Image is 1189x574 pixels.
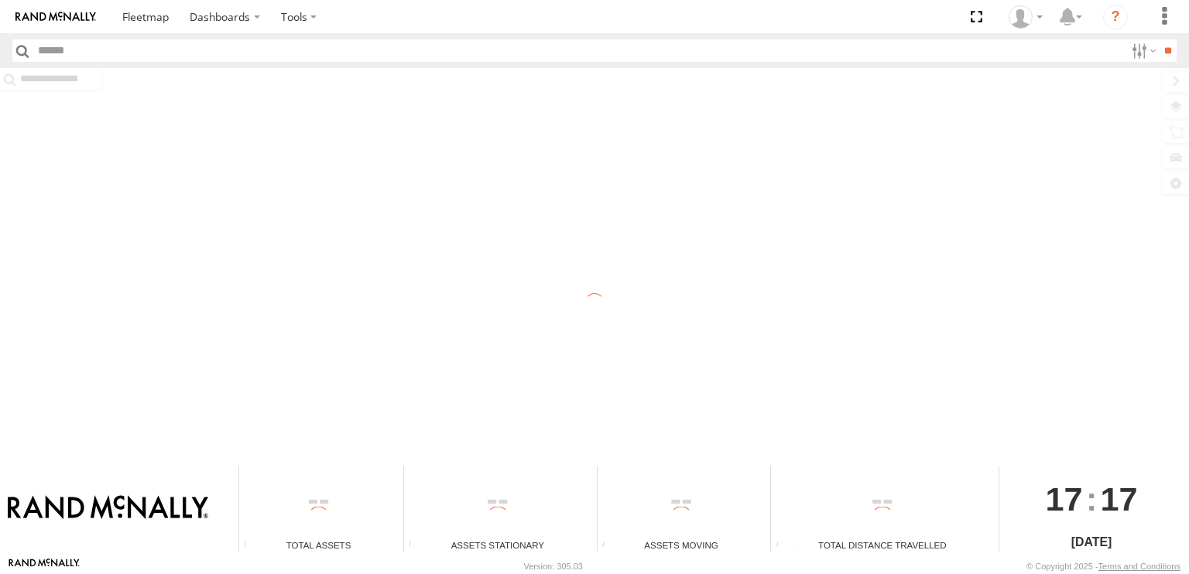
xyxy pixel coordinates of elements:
[771,540,794,552] div: Total distance travelled by all assets within specified date range and applied filters
[239,538,398,552] div: Total Assets
[15,12,96,22] img: rand-logo.svg
[524,562,583,571] div: Version: 305.03
[1026,562,1180,571] div: © Copyright 2025 -
[404,540,427,552] div: Total number of assets current stationary.
[1103,5,1128,29] i: ?
[239,540,262,552] div: Total number of Enabled Assets
[598,538,766,552] div: Assets Moving
[404,538,591,552] div: Assets Stationary
[999,466,1183,532] div: :
[771,538,993,552] div: Total Distance Travelled
[1003,5,1048,29] div: Valeo Dash
[598,540,621,552] div: Total number of assets current in transit.
[1098,562,1180,571] a: Terms and Conditions
[1101,466,1138,532] span: 17
[1046,466,1083,532] span: 17
[8,495,208,521] img: Rand McNally
[9,559,80,574] a: Visit our Website
[1126,39,1159,62] label: Search Filter Options
[999,533,1183,552] div: [DATE]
